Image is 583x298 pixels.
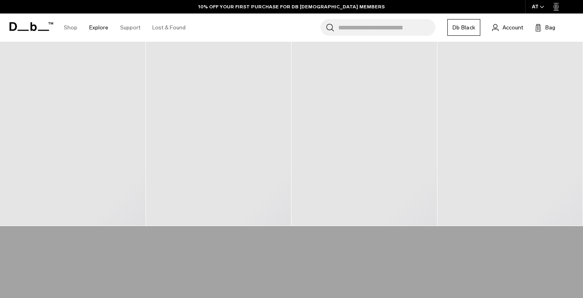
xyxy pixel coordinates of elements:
a: Shop [64,14,77,42]
a: Lost & Found [152,14,186,42]
nav: Main Navigation [58,14,192,42]
a: 10% OFF YOUR FIRST PURCHASE FOR DB [DEMOGRAPHIC_DATA] MEMBERS [198,3,385,10]
span: Account [502,23,523,32]
span: Bag [545,23,555,32]
a: Explore [89,14,108,42]
a: Support [120,14,140,42]
a: Db Black [447,19,480,36]
a: Account [492,23,523,32]
button: Bag [535,23,555,32]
